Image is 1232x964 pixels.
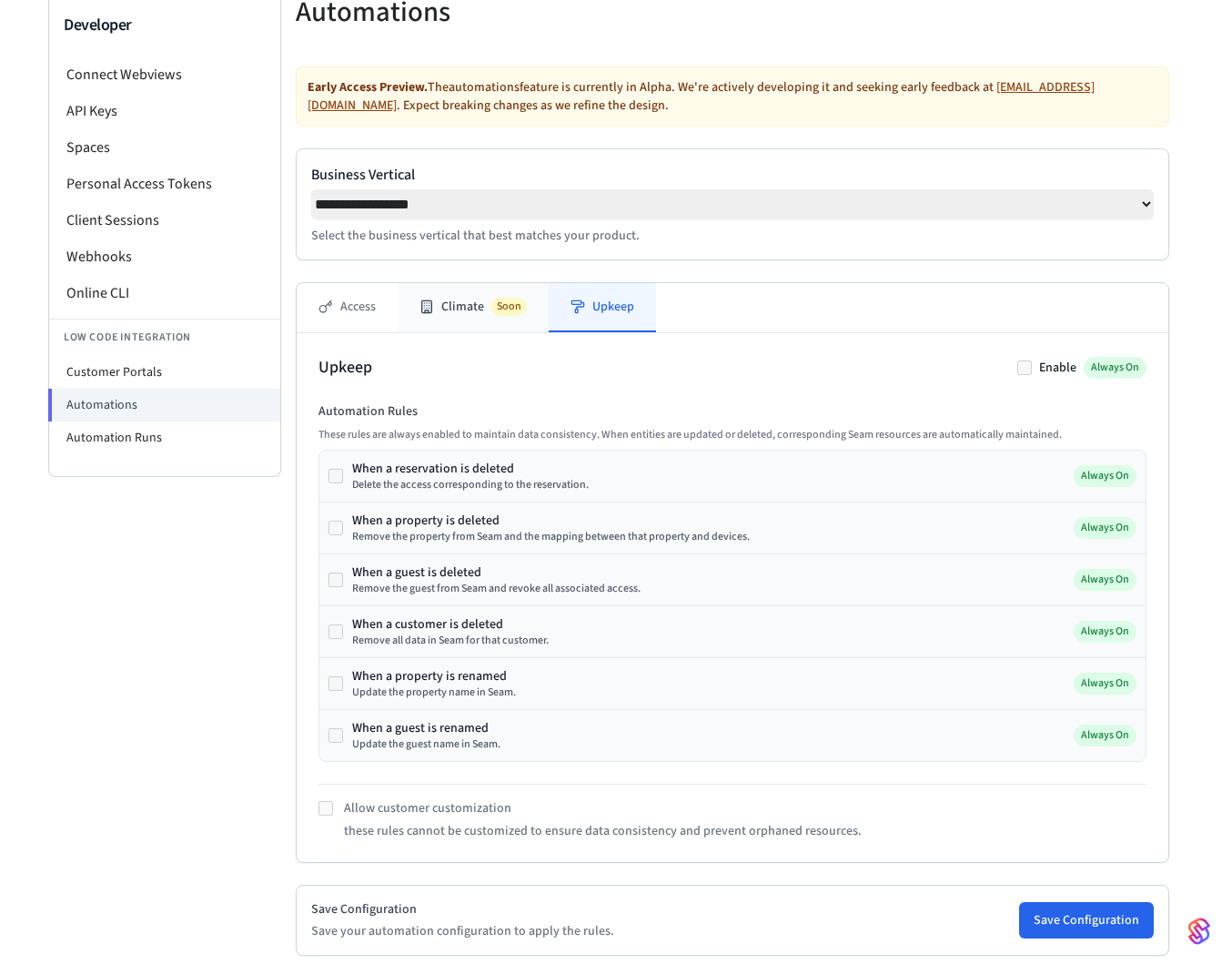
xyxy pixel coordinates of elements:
[49,319,280,356] li: Low Code Integration
[398,283,549,332] button: ClimateSoon
[49,421,280,454] li: Automation Runs
[1074,517,1136,539] span: Always On
[1074,465,1136,487] span: Always On
[318,402,1146,421] h3: Automation Rules
[49,56,280,93] li: Connect Webviews
[1188,917,1210,946] img: SeamLogoGradient.69752ec5.svg
[352,685,516,700] div: Update the property name in Seam.
[352,563,641,582] div: When a guest is deleted
[344,799,511,817] label: Allow customer customization
[352,634,549,648] div: Remove all data in Seam for that customer.
[344,822,862,840] p: these rules cannot be customized to ensure data consistency and prevent orphaned resources.
[308,78,1095,115] a: [EMAIL_ADDRESS][DOMAIN_NAME]
[49,275,280,311] li: Online CLI
[352,719,500,737] div: When a guest is renamed
[49,202,280,238] li: Client Sessions
[49,129,280,166] li: Spaces
[1074,569,1136,591] span: Always On
[352,530,750,544] div: Remove the property from Seam and the mapping between that property and devices.
[352,615,549,634] div: When a customer is deleted
[318,428,1146,442] p: These rules are always enabled to maintain data consistency. When entities are updated or deleted...
[318,355,372,381] h2: Upkeep
[1039,359,1076,377] label: Enable
[352,460,589,478] div: When a reservation is deleted
[297,283,398,332] button: Access
[1084,357,1146,379] span: Always On
[311,922,614,940] p: Save your automation configuration to apply the rules.
[352,667,516,685] div: When a property is renamed
[491,298,527,316] span: Soon
[296,66,1169,127] div: The automations feature is currently in Alpha. We're actively developing it and seeking early fee...
[64,13,266,38] h3: Developer
[352,582,641,596] div: Remove the guest from Seam and revoke all associated access.
[311,164,1154,186] label: Business Vertical
[49,93,280,129] li: API Keys
[549,283,656,332] button: Upkeep
[49,356,280,389] li: Customer Portals
[49,166,280,202] li: Personal Access Tokens
[352,478,589,492] div: Delete the access corresponding to the reservation.
[49,238,280,275] li: Webhooks
[308,78,428,96] strong: Early Access Preview.
[1019,902,1154,939] button: Save Configuration
[352,737,500,752] div: Update the guest name in Seam.
[1074,725,1136,746] span: Always On
[311,900,614,918] h2: Save Configuration
[352,512,750,530] div: When a property is deleted
[1074,673,1136,695] span: Always On
[1074,621,1136,643] span: Always On
[311,227,1154,245] p: Select the business vertical that best matches your product.
[48,389,280,421] li: Automations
